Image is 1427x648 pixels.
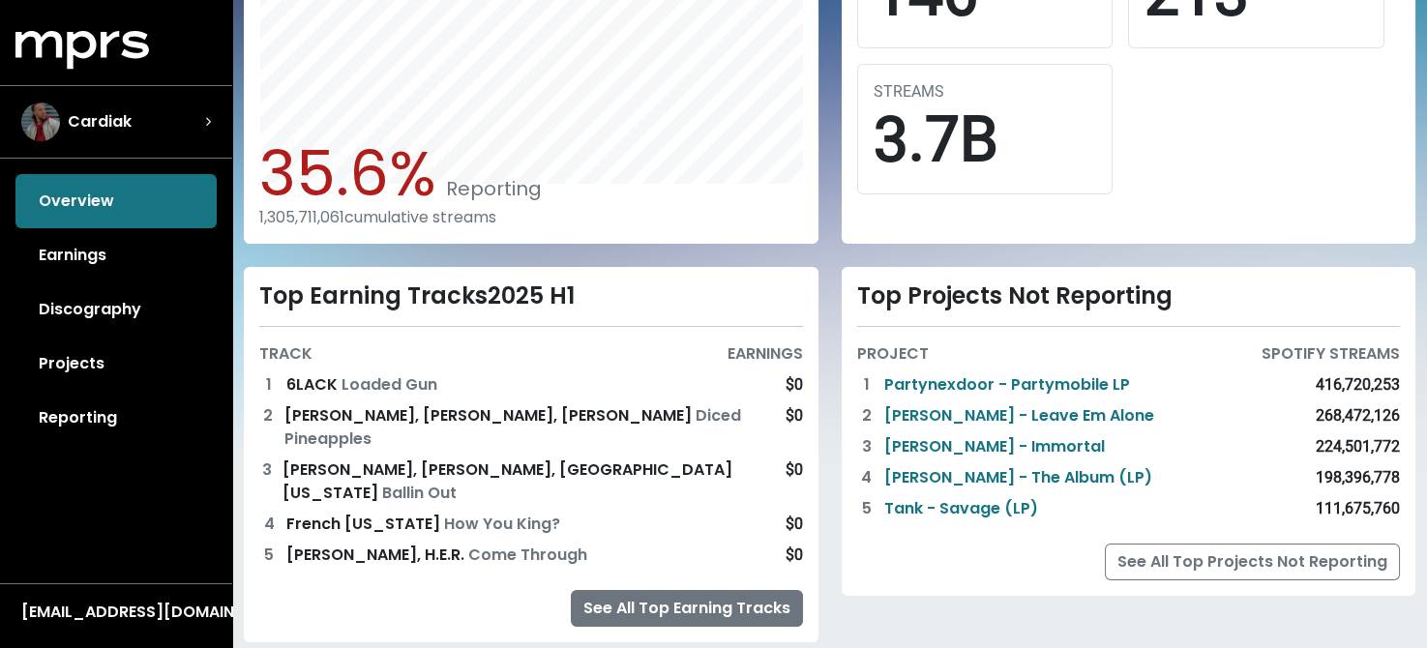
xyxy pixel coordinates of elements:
div: $0 [786,404,803,451]
div: 5 [857,497,877,520]
a: See All Top Earning Tracks [571,590,803,627]
span: [PERSON_NAME], [PERSON_NAME], [PERSON_NAME] [284,404,696,427]
a: Reporting [15,391,217,445]
button: [EMAIL_ADDRESS][DOMAIN_NAME] [15,600,217,625]
div: Top Earning Tracks 2025 H1 [259,282,803,310]
div: 416,720,253 [1316,373,1400,397]
span: Diced Pineapples [284,404,741,450]
div: STREAMS [874,80,1097,103]
a: [PERSON_NAME] - Leave Em Alone [884,404,1154,427]
a: Discography [15,282,217,337]
div: 111,675,760 [1316,497,1400,520]
div: $0 [786,544,803,567]
div: $0 [786,458,803,505]
span: 35.6% [259,131,436,217]
div: 1 [857,373,877,397]
span: [PERSON_NAME], [PERSON_NAME], [GEOGRAPHIC_DATA][US_STATE] [282,458,732,504]
a: See All Top Projects Not Reporting [1105,544,1400,580]
div: $0 [786,373,803,397]
div: 2 [857,404,877,427]
div: 2 [259,404,277,451]
div: 198,396,778 [1316,466,1400,489]
div: [EMAIL_ADDRESS][DOMAIN_NAME] [21,601,211,624]
div: 3 [857,435,877,458]
div: EARNINGS [728,342,803,366]
div: 3 [259,458,275,505]
a: Tank - Savage (LP) [884,497,1038,520]
div: 5 [259,544,279,567]
div: Top Projects Not Reporting [857,282,1401,310]
span: French [US_STATE] [286,513,444,535]
div: $0 [786,513,803,536]
div: 4 [857,466,877,489]
span: Loaded Gun [342,373,437,396]
div: 1,305,711,061 cumulative streams [259,208,803,226]
span: Reporting [436,175,542,202]
span: 6LACK [286,373,342,396]
div: 3.7B [874,103,1097,178]
a: [PERSON_NAME] - The Album (LP) [884,466,1152,489]
a: Earnings [15,228,217,282]
div: TRACK [259,342,312,366]
span: Cardiak [68,110,132,133]
div: SPOTIFY STREAMS [1262,342,1400,366]
img: The selected account / producer [21,103,60,141]
span: Come Through [468,544,587,566]
span: How You King? [444,513,560,535]
div: 268,472,126 [1316,404,1400,427]
div: 4 [259,513,279,536]
a: Partynexdoor - Partymobile LP [884,373,1130,397]
div: 224,501,772 [1316,435,1400,458]
span: Ballin Out [382,482,457,504]
a: Projects [15,337,217,391]
a: [PERSON_NAME] - Immortal [884,435,1105,458]
div: 1 [259,373,279,397]
div: PROJECT [857,342,929,366]
a: mprs logo [15,38,149,60]
span: [PERSON_NAME], H.E.R. [286,544,468,566]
